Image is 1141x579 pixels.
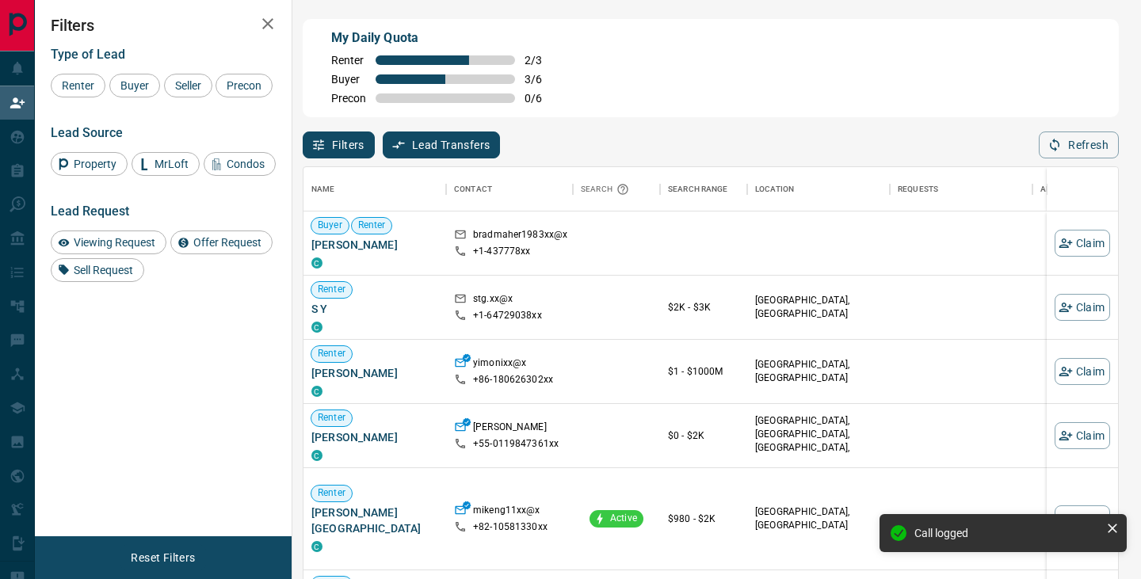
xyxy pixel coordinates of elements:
p: stg.xx@x [473,292,513,309]
p: +82- 10581330xx [473,520,548,534]
span: Buyer [331,73,366,86]
p: +55- 0119847361xx [473,437,559,451]
button: Claim [1055,358,1110,385]
span: [PERSON_NAME] [311,365,438,381]
div: Location [755,167,794,211]
div: Requests [898,167,938,211]
button: Filters [303,131,375,158]
span: Offer Request [188,236,267,249]
span: Renter [56,79,100,92]
div: condos.ca [311,257,322,269]
span: [PERSON_NAME] [311,429,438,445]
span: Lead Source [51,125,123,140]
span: 3 / 6 [525,73,559,86]
span: Renter [331,54,366,67]
button: Lead Transfers [383,131,501,158]
span: Precon [221,79,267,92]
p: $2K - $3K [668,300,739,314]
p: [PERSON_NAME] [473,421,547,437]
div: Call logged [914,527,1100,539]
div: Offer Request [170,230,273,254]
span: Lead Request [51,204,129,219]
div: Contact [454,167,492,211]
span: S Y [311,301,438,317]
span: 2 / 3 [525,54,559,67]
p: +86- 180626302xx [473,373,553,387]
p: bradmaher1983xx@x [473,228,567,245]
span: Sell Request [68,264,139,276]
button: Claim [1055,294,1110,321]
div: Requests [890,167,1032,211]
span: Buyer [115,79,155,92]
button: Claim [1055,422,1110,449]
div: Name [303,167,446,211]
p: $1 - $1000M [668,364,739,379]
div: Seller [164,74,212,97]
span: Seller [170,79,207,92]
p: [GEOGRAPHIC_DATA], [GEOGRAPHIC_DATA], [GEOGRAPHIC_DATA], [GEOGRAPHIC_DATA] [755,414,882,469]
span: 0 / 6 [525,92,559,105]
div: Property [51,152,128,176]
div: MrLoft [132,152,200,176]
p: mikeng11xx@x [473,504,540,520]
span: Property [68,158,122,170]
span: Renter [352,219,392,232]
div: Renter [51,74,105,97]
div: Search Range [660,167,747,211]
p: [GEOGRAPHIC_DATA], [GEOGRAPHIC_DATA] [755,505,882,532]
span: Renter [311,486,352,500]
span: Active [604,512,643,525]
span: Buyer [311,219,349,232]
div: Condos [204,152,276,176]
div: condos.ca [311,386,322,397]
span: MrLoft [149,158,194,170]
div: Viewing Request [51,230,166,254]
p: yimonixx@x [473,356,526,373]
div: Name [311,167,335,211]
p: My Daily Quota [331,29,559,48]
p: +1- 64729038xx [473,309,542,322]
button: Claim [1055,505,1110,532]
div: Contact [446,167,573,211]
div: Location [747,167,890,211]
button: Refresh [1039,131,1119,158]
p: [GEOGRAPHIC_DATA], [GEOGRAPHIC_DATA] [755,294,882,321]
div: condos.ca [311,322,322,333]
div: Precon [216,74,273,97]
span: [PERSON_NAME] [311,237,438,253]
span: [PERSON_NAME][GEOGRAPHIC_DATA] [311,505,438,536]
button: Claim [1055,230,1110,257]
div: condos.ca [311,541,322,552]
div: condos.ca [311,450,322,461]
span: Renter [311,347,352,360]
span: Renter [311,283,352,296]
div: Buyer [109,74,160,97]
div: Search [581,167,633,211]
p: [GEOGRAPHIC_DATA], [GEOGRAPHIC_DATA] [755,358,882,385]
span: Viewing Request [68,236,161,249]
span: Type of Lead [51,47,125,62]
h2: Filters [51,16,276,35]
span: Renter [311,411,352,425]
div: Sell Request [51,258,144,282]
p: $0 - $2K [668,429,739,443]
span: Precon [331,92,366,105]
p: $980 - $2K [668,512,739,526]
p: +1- 437778xx [473,245,530,258]
span: Condos [221,158,270,170]
button: Reset Filters [120,544,205,571]
div: Search Range [668,167,728,211]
